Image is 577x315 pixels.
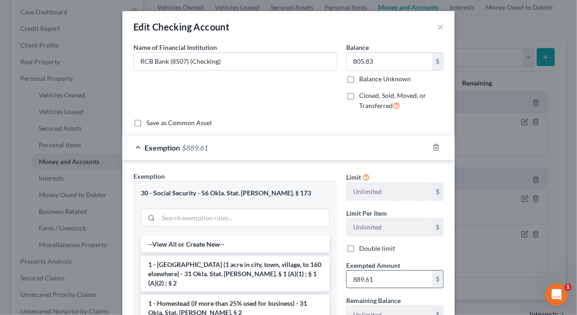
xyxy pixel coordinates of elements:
[359,74,411,84] label: Balance Unknown
[141,236,330,253] li: --View All or Create New--
[359,91,426,109] span: Closed, Sold, Moved, or Transferred
[133,43,217,51] span: Name of Financial Institution
[347,183,432,200] input: --
[346,296,401,305] label: Remaining Balance
[141,189,330,198] div: 30 - Social Security - 56 Okla. Stat. [PERSON_NAME]. § 173
[432,218,443,236] div: $
[346,173,361,181] span: Limit
[158,209,329,227] input: Search exemption rules...
[432,271,443,288] div: $
[146,118,212,127] label: Save as Common Asset
[546,284,568,306] iframe: Intercom live chat
[346,208,387,218] label: Limit Per Item
[346,42,369,52] label: Balance
[141,256,330,291] li: 1 - [GEOGRAPHIC_DATA] (1 acre in city, town, village, to 160 elsewhere) - 31 Okla. Stat. [PERSON_...
[432,53,443,70] div: $
[347,53,432,70] input: 0.00
[347,218,432,236] input: --
[133,172,165,180] span: Exemption
[144,143,180,152] span: Exemption
[565,284,572,291] span: 1
[133,20,229,33] div: Edit Checking Account
[359,244,395,253] label: Double limit
[347,271,432,288] input: 0.00
[432,183,443,200] div: $
[437,21,444,32] button: ×
[346,261,400,269] span: Exempted Amount
[134,53,337,70] input: Enter name...
[182,143,208,152] span: $889.61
